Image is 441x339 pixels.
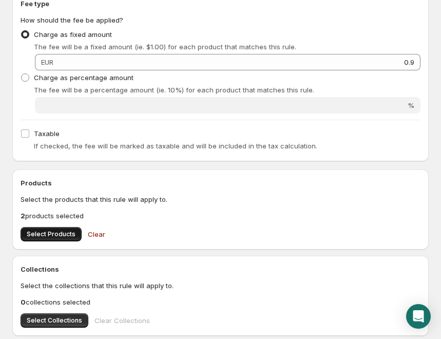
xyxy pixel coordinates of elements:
[21,264,420,274] h2: Collections
[88,229,105,239] span: Clear
[21,313,88,328] button: Select Collections
[41,58,53,66] span: EUR
[82,224,111,244] button: Clear
[27,230,75,238] span: Select Products
[21,212,25,220] b: 2
[21,194,420,204] p: Select the products that this rule will apply to.
[34,129,60,138] span: Taxable
[21,178,420,188] h2: Products
[34,43,296,51] span: The fee will be a fixed amount (ie. $1.00) for each product that matches this rule.
[34,30,112,39] span: Charge as fixed amount
[27,316,82,325] span: Select Collections
[21,298,26,306] b: 0
[21,227,82,241] button: Select Products
[34,142,317,150] span: If checked, the fee will be marked as taxable and will be included in the tax calculation.
[21,211,420,221] p: products selected
[34,73,133,82] span: Charge as percentage amount
[406,304,431,329] div: Open Intercom Messenger
[34,85,420,95] p: The fee will be a percentage amount (ie. 10%) for each product that matches this rule.
[21,297,420,307] p: collections selected
[21,16,123,24] span: How should the fee be applied?
[408,101,414,109] span: %
[21,280,420,291] p: Select the collections that this rule will apply to.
